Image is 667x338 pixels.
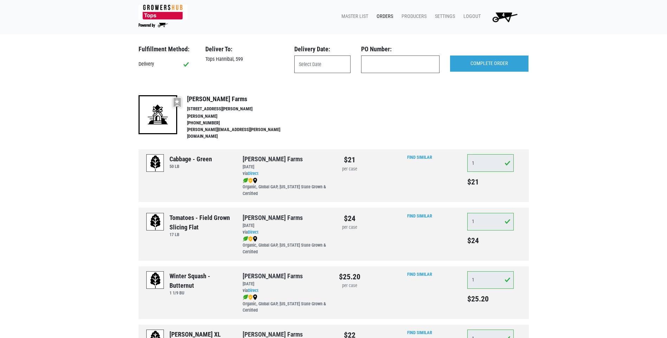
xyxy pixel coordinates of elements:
[483,10,523,24] a: 4
[243,164,328,170] div: [DATE]
[169,232,232,237] h6: 17 LB
[243,178,248,183] img: leaf-e5c59151409436ccce96b2ca1b28e03c.png
[139,95,177,134] img: 19-7441ae2ccb79c876ff41c34f3bd0da69.png
[169,164,212,169] h6: 50 LB
[169,154,212,164] div: Cabbage - Green
[253,178,257,183] img: map_marker-0e94453035b3232a4d21701695807de9.png
[243,214,303,221] a: [PERSON_NAME] Farms
[339,166,360,173] div: per case
[248,171,258,176] a: Direct
[253,236,257,242] img: map_marker-0e94453035b3232a4d21701695807de9.png
[243,229,328,236] div: via
[243,177,328,197] div: Organic, Global GAP, [US_STATE] State Grown & Certified
[429,10,458,23] a: Settings
[248,288,258,293] a: Direct
[139,45,195,53] h3: Fulfillment Method:
[187,120,295,126] li: [PHONE_NUMBER]
[147,213,164,231] img: placeholder-variety-43d6402dacf2d531de610a020419775a.svg
[248,236,253,242] img: safety-e55c860ca8c00a9c171001a62a92dabd.png
[407,213,432,219] a: Find Similar
[467,177,514,187] h5: $21
[243,294,328,314] div: Organic, Global GAP, [US_STATE] State Grown & Certified
[200,56,289,63] div: Tops Hannibal, 599
[139,5,187,20] img: 279edf242af8f9d49a69d9d2afa010fb.png
[187,126,295,140] li: [PERSON_NAME][EMAIL_ADDRESS][PERSON_NAME][DOMAIN_NAME]
[169,213,232,232] div: Tomatoes - Field Grown Slicing Flat
[187,113,295,120] li: [PERSON_NAME]
[248,229,258,235] a: Direct
[467,213,514,230] input: Qty
[396,10,429,23] a: Producers
[294,56,351,73] input: Select Date
[339,282,360,289] div: per case
[458,10,483,23] a: Logout
[339,213,360,224] div: $24
[139,23,168,28] img: Powered by Big Wheelbarrow
[187,106,295,112] li: [STREET_ADDRESS][PERSON_NAME]
[371,10,396,23] a: Orders
[339,271,360,282] div: $25.20
[450,56,528,72] input: COMPLETE ORDER
[467,294,514,304] h5: $25.20
[502,12,505,18] span: 4
[243,155,303,163] a: [PERSON_NAME] Farms
[243,331,303,338] a: [PERSON_NAME] Farms
[489,10,520,24] img: Cart
[169,290,232,295] h6: 1 1/9 BU
[294,45,351,53] h3: Delivery Date:
[339,154,360,165] div: $21
[243,294,248,300] img: leaf-e5c59151409436ccce96b2ca1b28e03c.png
[169,271,232,290] div: Winter Squash - Butternut
[407,330,432,335] a: Find Similar
[243,281,328,287] div: [DATE]
[407,155,432,160] a: Find Similar
[187,95,295,103] h4: [PERSON_NAME] Farms
[248,294,253,300] img: safety-e55c860ca8c00a9c171001a62a92dabd.png
[243,287,328,294] div: via
[243,222,328,229] div: [DATE]
[248,178,253,183] img: safety-e55c860ca8c00a9c171001a62a92dabd.png
[407,272,432,277] a: Find Similar
[243,236,248,242] img: leaf-e5c59151409436ccce96b2ca1b28e03c.png
[336,10,371,23] a: Master List
[253,294,257,300] img: map_marker-0e94453035b3232a4d21701695807de9.png
[147,155,164,172] img: placeholder-variety-43d6402dacf2d531de610a020419775a.svg
[361,45,440,53] h3: PO Number:
[467,271,514,289] input: Qty
[467,236,514,245] h5: $24
[243,272,303,280] a: [PERSON_NAME] Farms
[243,235,328,255] div: Organic, Global GAP, [US_STATE] State Grown & Certified
[243,170,328,177] div: via
[147,272,164,289] img: placeholder-variety-43d6402dacf2d531de610a020419775a.svg
[339,224,360,231] div: per case
[467,154,514,172] input: Qty
[205,45,284,53] h3: Deliver To:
